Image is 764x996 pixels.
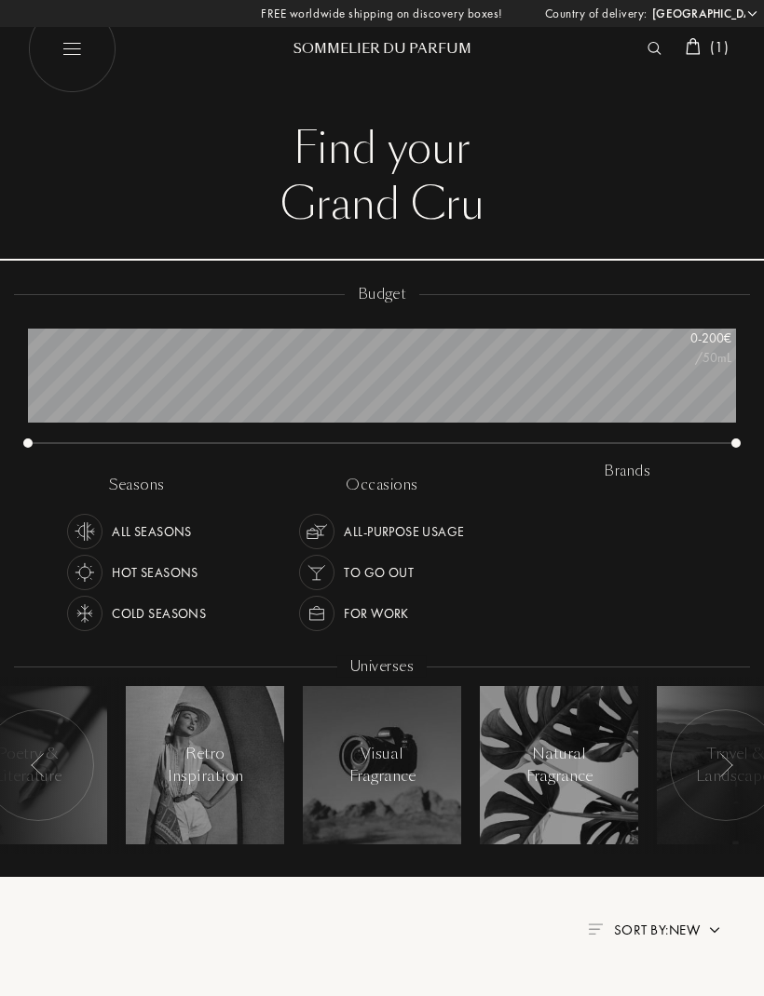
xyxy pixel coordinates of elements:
[304,600,330,626] img: usage_occasion_work_white.svg
[707,922,722,937] img: arrow.png
[304,559,330,585] img: usage_occasion_party_white.svg
[72,559,98,585] img: usage_season_hot_white.svg
[686,38,701,55] img: cart_white.svg
[333,475,430,496] div: occasions
[591,461,663,482] div: brands
[614,921,700,939] span: Sort by: New
[72,600,98,626] img: usage_season_cold_white.svg
[166,743,245,787] div: Retro Inspiration
[270,39,494,59] div: Sommelier du Parfum
[588,923,603,935] img: filter_by.png
[28,121,736,177] div: Find your
[718,753,733,777] img: arr_left.svg
[345,284,420,305] div: budget
[31,753,46,777] img: arr_left.svg
[520,743,599,787] div: Natural Fragrance
[96,475,178,496] div: seasons
[112,514,192,549] div: All Seasons
[304,518,330,545] img: usage_occasion_all_white.svg
[545,5,648,23] span: Country of delivery:
[28,5,116,93] img: burger_white.png
[72,518,98,545] img: usage_season_average_white.svg
[343,743,422,787] div: Visual Fragrance
[344,596,408,631] div: For Work
[28,177,736,233] div: Grand Cru
[638,329,731,348] div: 0 - 200 €
[337,656,427,678] div: Universes
[648,42,662,55] img: search_icn_white.svg
[638,348,731,368] div: /50mL
[344,514,464,549] div: All-purpose Usage
[112,555,198,590] div: Hot Seasons
[710,37,729,57] span: ( 1 )
[112,596,206,631] div: Cold Seasons
[344,555,414,590] div: To go Out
